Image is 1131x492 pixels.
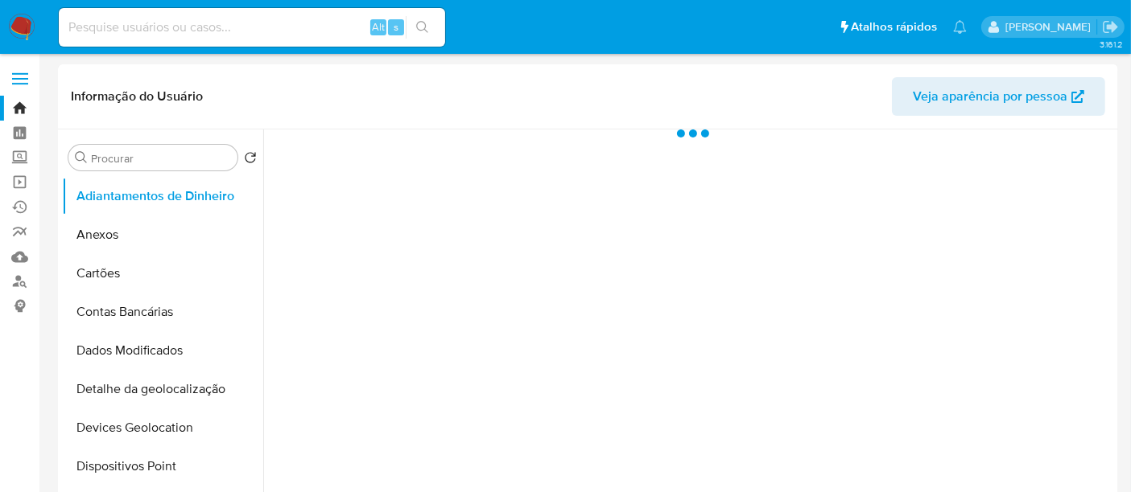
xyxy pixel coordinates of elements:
span: s [394,19,398,35]
button: Dispositivos Point [62,447,263,486]
input: Pesquise usuários ou casos... [59,17,445,38]
button: Veja aparência por pessoa [892,77,1105,116]
button: Anexos [62,215,263,254]
button: Dados Modificados [62,331,263,370]
span: Alt [372,19,385,35]
a: Sair [1102,18,1119,35]
h1: Informação do Usuário [71,88,203,105]
span: Atalhos rápidos [851,18,937,35]
p: renato.lopes@mercadopago.com.br [1005,19,1096,35]
button: Adiantamentos de Dinheiro [62,177,263,215]
button: Retornar ao pedido padrão [244,151,257,169]
span: Veja aparência por pessoa [913,77,1067,116]
button: Cartões [62,254,263,293]
button: Detalhe da geolocalização [62,370,263,408]
button: Procurar [75,151,88,164]
button: search-icon [406,16,439,39]
button: Contas Bancárias [62,293,263,331]
button: Devices Geolocation [62,408,263,447]
a: Notificações [953,20,967,34]
input: Procurar [91,151,231,166]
